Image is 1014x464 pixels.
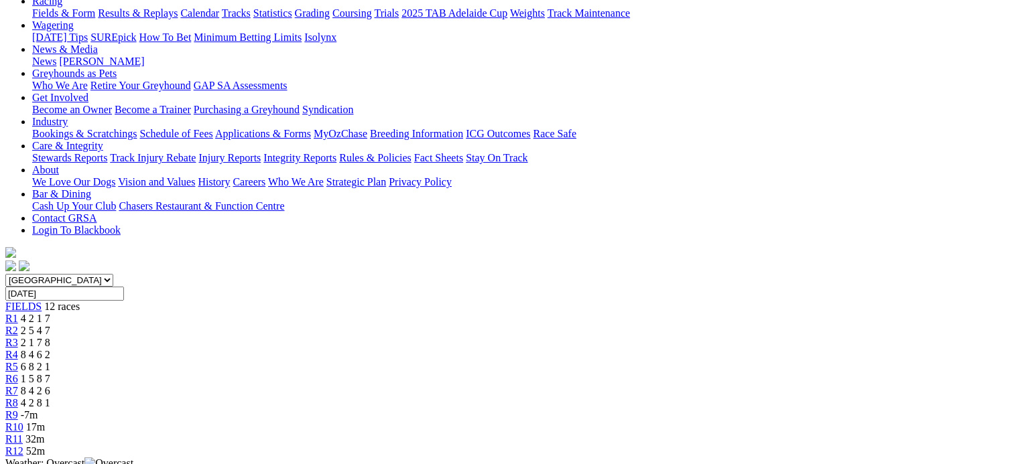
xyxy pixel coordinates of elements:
[510,7,545,19] a: Weights
[389,176,452,187] a: Privacy Policy
[332,7,372,19] a: Coursing
[414,152,463,163] a: Fact Sheets
[118,176,195,187] a: Vision and Values
[339,152,411,163] a: Rules & Policies
[32,200,116,212] a: Cash Up Your Club
[32,104,112,115] a: Become an Owner
[32,104,1009,116] div: Get Involved
[295,7,330,19] a: Grading
[32,44,98,55] a: News & Media
[32,128,1009,140] div: Industry
[21,325,50,336] span: 2 5 4 7
[32,56,56,67] a: News
[32,212,97,224] a: Contact GRSA
[32,80,88,91] a: Who We Are
[5,287,124,301] input: Select date
[5,337,18,348] a: R3
[326,176,386,187] a: Strategic Plan
[26,421,45,433] span: 17m
[32,7,95,19] a: Fields & Form
[268,176,324,187] a: Who We Are
[32,152,107,163] a: Stewards Reports
[198,152,261,163] a: Injury Reports
[32,31,1009,44] div: Wagering
[21,397,50,408] span: 4 2 8 1
[44,301,80,312] span: 12 races
[21,385,50,396] span: 8 4 2 6
[5,421,23,433] a: R10
[5,325,18,336] a: R2
[5,349,18,360] a: R4
[21,337,50,348] span: 2 1 7 8
[32,200,1009,212] div: Bar & Dining
[5,409,18,420] span: R9
[5,445,23,457] a: R12
[5,301,42,312] a: FIELDS
[19,260,29,271] img: twitter.svg
[374,7,399,19] a: Trials
[222,7,251,19] a: Tracks
[32,188,91,200] a: Bar & Dining
[139,31,192,43] a: How To Bet
[21,373,50,384] span: 1 5 8 7
[263,152,336,163] a: Integrity Reports
[5,397,18,408] a: R8
[198,176,230,187] a: History
[32,176,1009,188] div: About
[26,445,45,457] span: 52m
[5,361,18,372] a: R5
[314,128,367,139] a: MyOzChase
[233,176,265,187] a: Careers
[194,104,300,115] a: Purchasing a Greyhound
[5,313,18,324] span: R1
[98,7,178,19] a: Results & Replays
[32,80,1009,92] div: Greyhounds as Pets
[32,176,115,187] a: We Love Our Dogs
[115,104,191,115] a: Become a Trainer
[32,68,117,79] a: Greyhounds as Pets
[90,31,136,43] a: SUREpick
[25,433,44,445] span: 32m
[21,409,38,420] span: -7m
[194,31,302,43] a: Minimum Betting Limits
[21,349,50,360] span: 8 4 6 2
[5,373,18,384] a: R6
[5,433,23,445] a: R11
[32,224,121,236] a: Login To Blackbook
[32,140,103,151] a: Care & Integrity
[32,152,1009,164] div: Care & Integrity
[32,92,88,103] a: Get Involved
[90,80,191,91] a: Retire Your Greyhound
[215,128,311,139] a: Applications & Forms
[5,385,18,396] a: R7
[466,152,527,163] a: Stay On Track
[32,31,88,43] a: [DATE] Tips
[21,361,50,372] span: 6 8 2 1
[32,7,1009,19] div: Racing
[5,247,16,258] img: logo-grsa-white.png
[59,56,144,67] a: [PERSON_NAME]
[21,313,50,324] span: 4 2 1 7
[32,128,137,139] a: Bookings & Scratchings
[548,7,630,19] a: Track Maintenance
[32,116,68,127] a: Industry
[370,128,463,139] a: Breeding Information
[32,19,74,31] a: Wagering
[32,164,59,175] a: About
[5,260,16,271] img: facebook.svg
[32,56,1009,68] div: News & Media
[180,7,219,19] a: Calendar
[253,7,292,19] a: Statistics
[119,200,284,212] a: Chasers Restaurant & Function Centre
[304,31,336,43] a: Isolynx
